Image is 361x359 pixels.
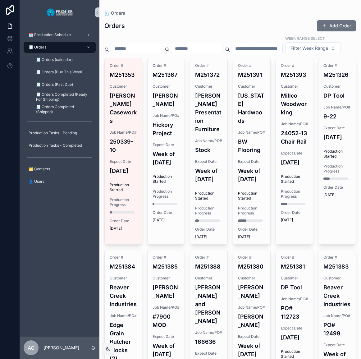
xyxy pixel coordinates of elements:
[24,140,96,151] a: Production Tasks - Completed
[323,262,351,271] h4: M251383
[36,92,89,102] span: 🧾 Orders Completed (Ready For Shipping)
[281,349,308,359] span: Production Started
[153,312,180,329] h4: #7900 MOD
[110,313,137,318] span: Job Name/PO#
[195,283,222,325] h4: [PERSON_NAME] and [PERSON_NAME]
[323,149,351,159] span: Production Started
[281,129,308,146] h4: 24052-13 Chair Rail
[238,342,265,358] h4: Week of [DATE]
[323,112,351,121] h4: 9-22
[238,262,265,271] h4: M251380
[153,142,180,147] span: Expect Date
[195,262,222,271] h4: M251388
[29,131,77,136] span: Production Tasks - Pending
[281,151,308,156] span: Expect Date
[31,91,96,103] a: 🧾 Orders Completed (Ready For Shipping)
[43,345,79,351] p: [PERSON_NAME]
[153,276,180,281] span: Customer
[238,312,265,329] h4: [PERSON_NAME]
[110,63,137,68] span: Order #
[323,343,351,347] span: Expect Date
[285,42,341,54] button: Select Button
[281,276,308,281] span: Customer
[195,338,222,346] h4: 166636
[281,304,308,321] h4: PO# 112723
[110,197,137,207] span: Production Progress
[238,167,265,183] h4: Week of [DATE]
[281,63,308,68] span: Order #
[104,10,125,16] span: 🧾 Orders
[31,67,96,78] a: 🧾 Orders (Due This Week)
[24,42,96,53] a: 🧾 Orders
[195,84,222,89] span: Customer
[281,189,308,199] span: Production Progress
[238,334,265,339] span: Expect Date
[104,21,125,30] h1: Orders
[153,150,180,167] h4: Week of [DATE]
[195,351,222,356] span: Expect Date
[281,218,308,223] span: [DATE]
[323,313,351,318] span: Job Name/PO#
[281,158,308,167] h4: [DATE]
[281,262,308,271] h4: M251381
[36,70,84,75] span: 🧾 Orders (Due This Week)
[281,333,308,342] h4: [DATE]
[104,58,142,245] a: Order #M251353Customer[PERSON_NAME] CaseworksJob Name/PO#250339-10Expect Date[DATE]Production Sta...
[317,20,356,31] button: Add Order
[323,71,351,79] h4: M251326
[238,71,265,79] h4: M251391
[110,262,137,271] h4: M251384
[110,84,137,89] span: Customer
[190,58,228,245] a: Order #M251372Customer[PERSON_NAME] Presentation FurnitureJob Name/PO#StockExpect DateWeek of [DA...
[238,84,265,89] span: Customer
[195,276,222,281] span: Customer
[323,185,351,190] span: Order Date
[153,174,180,184] span: Production Started
[323,105,351,110] span: Job Name/PO#
[323,164,351,174] span: Production Progress
[153,305,180,310] span: Job Name/PO#
[238,227,265,232] span: Order Date
[281,210,308,215] span: Order Date
[323,255,351,260] span: Order #
[153,283,180,300] h4: [PERSON_NAME]
[36,82,73,87] span: 🧾 Orders (Past Due)
[29,143,82,148] span: Production Tasks - Completed
[195,330,222,335] span: Job Name/PO#
[153,121,180,137] h4: Hickory Project
[46,7,73,17] img: App logo
[110,276,137,281] span: Customer
[153,255,180,260] span: Order #
[110,159,137,164] span: Expect Date
[110,182,137,192] span: Production Started
[110,219,137,223] span: Order Date
[153,342,180,358] h4: Week of [DATE]
[281,122,308,127] span: Job Name/PO#
[323,63,351,68] span: Order #
[195,206,222,216] span: Production Progress
[281,91,308,117] h4: Millco Woodworking
[238,130,265,135] span: Job Name/PO#
[323,276,351,281] span: Customer
[238,91,265,125] h4: [US_STATE] Hardwoods
[147,58,185,245] a: Order #M251367Customer[PERSON_NAME]Job Name/PO#Hickory ProjectExpect DateWeek of [DATE]Production...
[153,113,180,118] span: Job Name/PO#
[195,63,222,68] span: Order #
[29,179,44,184] span: 👤 Users
[195,227,222,232] span: Order Date
[153,189,180,199] span: Production Progress
[195,191,222,201] span: Production Started
[323,84,351,89] span: Customer
[29,45,46,50] span: 🧾 Orders
[281,297,308,301] span: Job Name/PO#
[238,159,265,164] span: Expect Date
[323,192,351,197] span: [DATE]
[110,255,137,260] span: Order #
[153,91,180,108] h4: [PERSON_NAME]
[20,25,99,195] div: scrollable content
[281,326,308,331] span: Expect Date
[195,71,222,79] h4: M251372
[153,84,180,89] span: Customer
[233,58,271,245] a: Order #M251391Customer[US_STATE] HardwoodsJob Name/PO#BW FlooringExpect DateWeek of [DATE]Product...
